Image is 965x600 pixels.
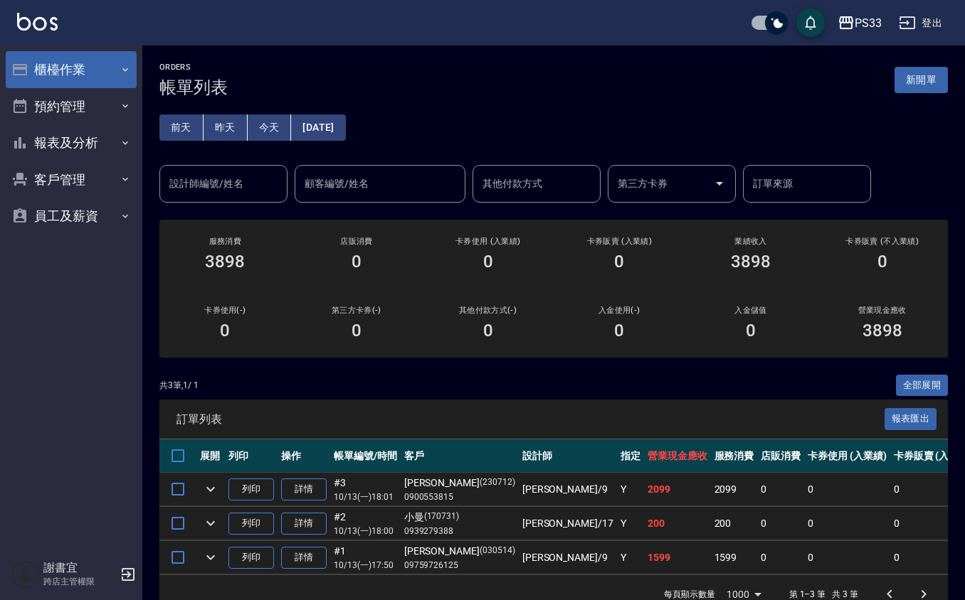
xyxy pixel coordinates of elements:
[291,114,345,141] button: [DATE]
[204,114,248,141] button: 昨天
[711,439,758,473] th: 服務消費
[895,73,948,86] a: 新開單
[702,237,800,246] h2: 業績收入
[205,252,245,272] h3: 3898
[404,491,515,503] p: 0900553815
[308,237,406,246] h2: 店販消費
[404,544,515,559] div: [PERSON_NAME]
[404,476,515,491] div: [PERSON_NAME]
[330,507,401,540] td: #2
[757,507,804,540] td: 0
[617,507,644,540] td: Y
[308,306,406,315] h2: 第三方卡券(-)
[644,473,711,506] td: 2099
[6,51,137,88] button: 櫃檯作業
[6,198,137,235] button: 員工及薪資
[6,161,137,198] button: 客戶管理
[483,252,493,272] h3: 0
[225,439,278,473] th: 列印
[330,439,401,473] th: 帳單編號/時間
[708,172,731,195] button: Open
[404,559,515,572] p: 09759726125
[404,525,515,537] p: 0939279388
[895,67,948,93] button: 新開單
[804,507,890,540] td: 0
[6,124,137,161] button: 報表及分析
[401,439,519,473] th: 客戶
[159,379,199,392] p: 共 3 筆, 1 / 1
[519,473,617,506] td: [PERSON_NAME] /9
[644,541,711,574] td: 1599
[176,412,885,427] span: 訂單列表
[519,541,617,574] td: [PERSON_NAME] /9
[352,321,362,341] h3: 0
[833,237,931,246] h2: 卡券販賣 (不入業績)
[334,559,397,572] p: 10/13 (一) 17:50
[896,375,949,397] button: 全部展開
[228,478,274,500] button: 列印
[159,114,204,141] button: 前天
[200,547,221,568] button: expand row
[228,513,274,535] button: 列印
[43,561,116,575] h5: 謝書宜
[893,10,948,36] button: 登出
[877,252,887,272] h3: 0
[334,525,397,537] p: 10/13 (一) 18:00
[614,321,624,341] h3: 0
[281,513,327,535] a: 詳情
[278,439,330,473] th: 操作
[439,306,537,315] h2: 其他付款方式(-)
[439,237,537,246] h2: 卡券使用 (入業績)
[248,114,292,141] button: 今天
[352,252,362,272] h3: 0
[176,237,274,246] h3: 服務消費
[746,321,756,341] h3: 0
[220,321,230,341] h3: 0
[702,306,800,315] h2: 入金儲值
[11,560,40,589] img: Person
[281,478,327,500] a: 詳情
[176,306,274,315] h2: 卡券使用(-)
[885,408,937,430] button: 報表匯出
[833,306,931,315] h2: 營業現金應收
[424,510,460,525] p: (170731)
[6,88,137,125] button: 預約管理
[200,513,221,534] button: expand row
[614,252,624,272] h3: 0
[480,544,515,559] p: (030514)
[863,321,902,341] h3: 3898
[617,541,644,574] td: Y
[617,439,644,473] th: 指定
[804,439,890,473] th: 卡券使用 (入業績)
[159,77,228,97] h3: 帳單列表
[571,237,668,246] h2: 卡券販賣 (入業績)
[757,439,804,473] th: 店販消費
[519,507,617,540] td: [PERSON_NAME] /17
[17,13,58,31] img: Logo
[404,510,515,525] div: 小曼
[196,439,225,473] th: 展開
[43,575,116,588] p: 跨店主管權限
[159,63,228,72] h2: ORDERS
[711,541,758,574] td: 1599
[804,473,890,506] td: 0
[731,252,771,272] h3: 3898
[200,478,221,500] button: expand row
[480,476,515,491] p: (230712)
[617,473,644,506] td: Y
[796,9,825,37] button: save
[885,412,937,425] a: 報表匯出
[644,507,711,540] td: 200
[519,439,617,473] th: 設計師
[644,439,711,473] th: 營業現金應收
[483,321,493,341] h3: 0
[334,491,397,503] p: 10/13 (一) 18:01
[330,473,401,506] td: #3
[330,541,401,574] td: #1
[832,9,887,38] button: PS33
[757,541,804,574] td: 0
[804,541,890,574] td: 0
[281,547,327,569] a: 詳情
[855,14,882,32] div: PS33
[571,306,668,315] h2: 入金使用(-)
